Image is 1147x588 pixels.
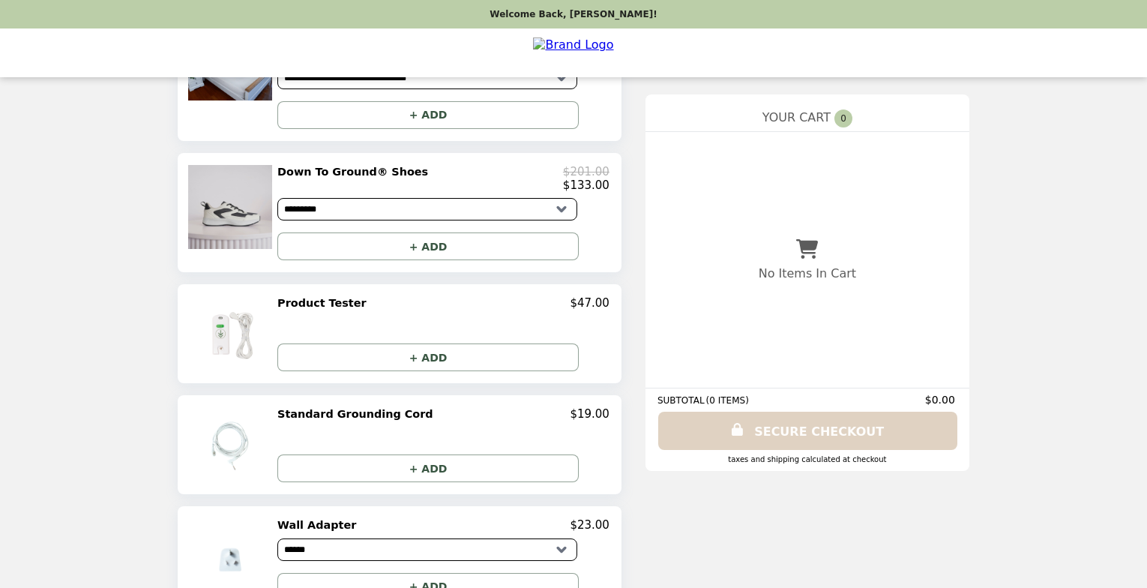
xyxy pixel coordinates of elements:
p: $47.00 [570,296,609,310]
button: + ADD [277,232,579,260]
img: Standard Grounding Cord [193,407,271,482]
select: Select a product variant [277,538,577,561]
span: SUBTOTAL [657,395,706,406]
h2: Standard Grounding Cord [277,407,439,421]
span: $0.00 [925,394,957,406]
span: YOUR CART [762,110,831,124]
span: 0 [834,109,852,127]
button: + ADD [277,343,579,371]
img: Product Tester [193,296,271,371]
h2: Down To Ground® Shoes [277,165,434,178]
span: ( 0 ITEMS ) [706,395,749,406]
button: + ADD [277,454,579,482]
img: Down To Ground® Shoes [188,165,276,249]
p: $23.00 [570,518,609,532]
div: Taxes and Shipping calculated at checkout [657,455,957,463]
button: + ADD [277,101,579,129]
p: No Items In Cart [759,266,856,280]
p: $133.00 [563,178,609,192]
h2: Wall Adapter [277,518,362,532]
h2: Product Tester [277,296,372,310]
select: Select a product variant [277,198,577,220]
p: $201.00 [563,165,609,178]
p: Welcome Back, [PERSON_NAME]! [490,9,657,19]
p: $19.00 [570,407,609,421]
img: Brand Logo [533,37,613,68]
